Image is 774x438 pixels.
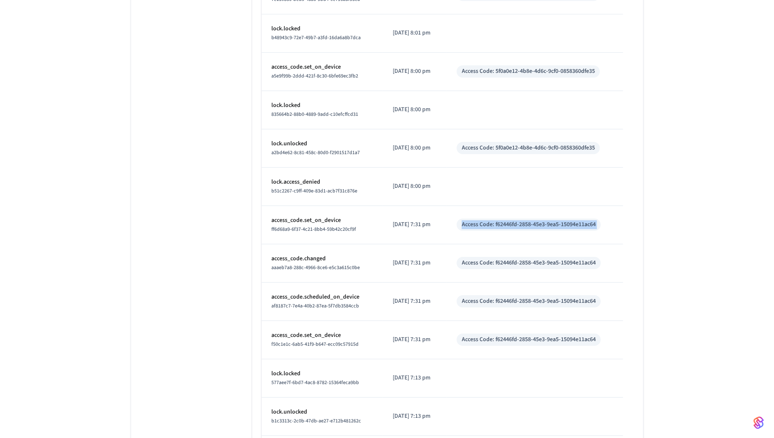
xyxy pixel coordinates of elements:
p: [DATE] 7:31 pm [393,220,437,229]
p: lock.unlocked [272,408,372,417]
p: [DATE] 8:00 pm [393,144,437,152]
div: Access Code: f62446fd-2858-45e3-9ea5-15094e11ac64 [462,259,596,267]
p: [DATE] 7:13 pm [393,374,437,382]
div: Access Code: f62446fd-2858-45e3-9ea5-15094e11ac64 [462,297,596,306]
p: [DATE] 8:00 pm [393,182,437,191]
span: f50c1e1c-6ab5-41f9-b647-ecc09c57915d [272,341,359,348]
p: [DATE] 7:31 pm [393,297,437,306]
p: lock.unlocked [272,139,372,148]
p: [DATE] 8:00 pm [393,67,437,76]
p: lock.locked [272,24,372,33]
span: b1c3313c-2c0b-47db-ae27-e712b481262c [272,417,362,425]
p: lock.locked [272,369,372,378]
div: Access Code: f62446fd-2858-45e3-9ea5-15094e11ac64 [462,220,596,229]
p: [DATE] 7:13 pm [393,412,437,421]
span: 577aee7f-6bd7-4ac8-8782-15364feca9bb [272,379,359,386]
p: lock.access_denied [272,178,372,187]
div: Access Code: 5f0a0e12-4b8e-4d6c-9cf0-0858360dfe35 [462,144,595,152]
img: SeamLogoGradient.69752ec5.svg [754,416,764,430]
p: access_code.set_on_device [272,331,372,340]
span: af8187c7-7e4a-40b2-87ea-5f7db3584ccb [272,302,359,310]
p: [DATE] 7:31 pm [393,335,437,344]
span: b48943c9-72e7-49b7-a3fd-16da6a8b7dca [272,34,361,41]
div: Access Code: f62446fd-2858-45e3-9ea5-15094e11ac64 [462,335,596,344]
span: a2bd4e62-8c81-458c-80d0-f2901517d1a7 [272,149,360,156]
span: 835664b2-88b0-4889-9add-c10efcffcd31 [272,111,359,118]
p: access_code.set_on_device [272,216,372,225]
span: aaaeb7a8-288c-4966-8ce6-e5c3a615c0be [272,264,360,271]
p: access_code.changed [272,254,372,263]
span: ff6d68a9-6f37-4c21-8bb4-59b42c20cf9f [272,226,356,233]
p: access_code.scheduled_on_device [272,293,372,302]
p: [DATE] 8:00 pm [393,105,437,114]
div: Access Code: 5f0a0e12-4b8e-4d6c-9cf0-0858360dfe35 [462,67,595,76]
p: access_code.set_on_device [272,63,372,72]
p: [DATE] 8:01 pm [393,29,437,37]
span: b51c2267-c9ff-409e-83d1-acb7f31c876e [272,187,358,195]
p: lock.locked [272,101,372,110]
span: a5e9f99b-2ddd-421f-8c30-6bfe69ec3fb2 [272,72,359,80]
p: [DATE] 7:31 pm [393,259,437,267]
